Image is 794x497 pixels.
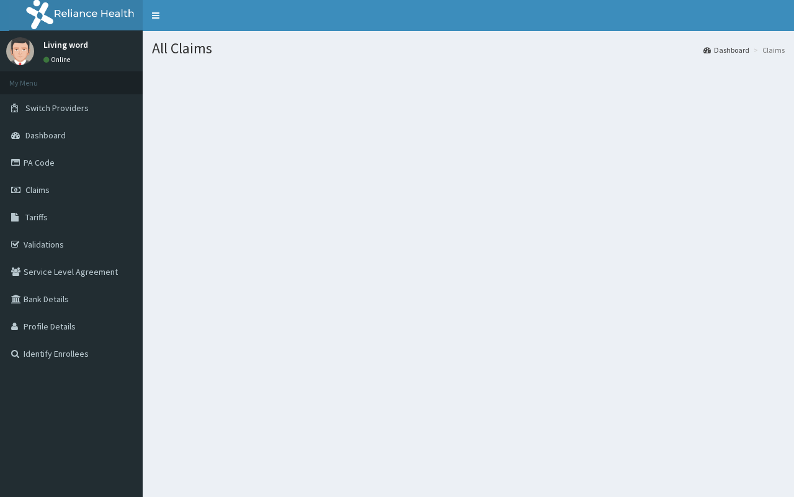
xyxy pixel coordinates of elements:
a: Dashboard [703,45,749,55]
p: Living word [43,40,88,49]
span: Switch Providers [25,102,89,114]
span: Tariffs [25,212,48,223]
img: User Image [6,37,34,65]
li: Claims [751,45,785,55]
span: Claims [25,184,50,195]
h1: All Claims [152,40,785,56]
a: Online [43,55,73,64]
span: Dashboard [25,130,66,141]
